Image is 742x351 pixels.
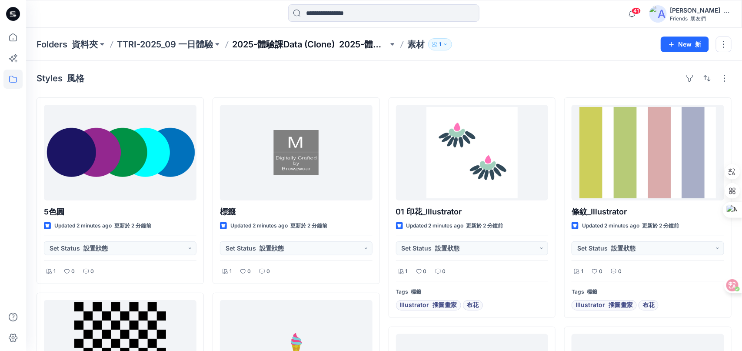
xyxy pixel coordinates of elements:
span: 布花 [642,300,655,311]
img: avatar [649,5,667,23]
p: 0 [618,267,622,276]
font: 標籤 [411,288,422,295]
div: [PERSON_NAME] [670,5,731,15]
p: 2025-體驗課Data (Clone) [232,38,388,50]
p: 0 [266,267,270,276]
p: 標籤 [220,206,373,218]
button: New 新 [661,37,709,52]
font: 2025-體驗課 Data （Clone） [339,39,455,50]
p: 0 [90,267,94,276]
font: 插圖畫家 [433,301,457,308]
font: 風格 [67,73,84,84]
p: Updated 2 minutes ago [54,221,151,231]
p: 01 印花_Illustrator [396,206,549,218]
a: 標籤 [220,105,373,201]
a: 01 印花_Illustrator [396,105,549,201]
a: 條紋_Illustrator [572,105,724,201]
p: 0 [423,267,427,276]
p: 1 [439,40,441,49]
p: 1 [230,267,232,276]
font: 標籤 [587,288,597,295]
p: 0 [71,267,75,276]
div: Friends [670,15,731,23]
font: 朋友們 [691,15,706,22]
p: 1 [53,267,56,276]
a: 2025-體驗課Data (Clone) 2025-體驗課 Data （Clone） [232,38,388,50]
a: TTRI-2025_09 一日體驗 [117,38,213,50]
font: 插圖畫家 [609,301,633,308]
p: 條紋_Illustrator [572,206,724,218]
p: Folders [37,38,98,50]
font: 更新於 2 分鐘前 [114,222,151,229]
p: 0 [247,267,251,276]
a: Folders 資料夾 [37,38,98,50]
font: 更新於 2 分鐘前 [466,222,503,229]
span: Illustrator [400,300,457,311]
p: Updated 2 minutes ago [406,221,503,231]
p: 素材 [407,38,425,50]
p: Tags [572,287,724,297]
p: Updated 2 minutes ago [230,221,327,231]
p: 0 [599,267,602,276]
a: 5色圓 [44,105,196,201]
h4: Styles [37,73,84,84]
button: 1 [428,38,452,50]
p: 1 [581,267,583,276]
p: 0 [443,267,446,276]
font: 資料夾 [72,39,98,50]
span: 41 [632,7,641,14]
font: 更新於 2 分鐘前 [290,222,327,229]
span: Illustrator [576,300,633,311]
span: 布花 [467,300,479,311]
font: 更新於 2 分鐘前 [642,222,679,229]
p: 5色圓 [44,206,196,218]
p: 1 [406,267,408,276]
p: Updated 2 minutes ago [582,221,679,231]
p: Tags [396,287,549,297]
